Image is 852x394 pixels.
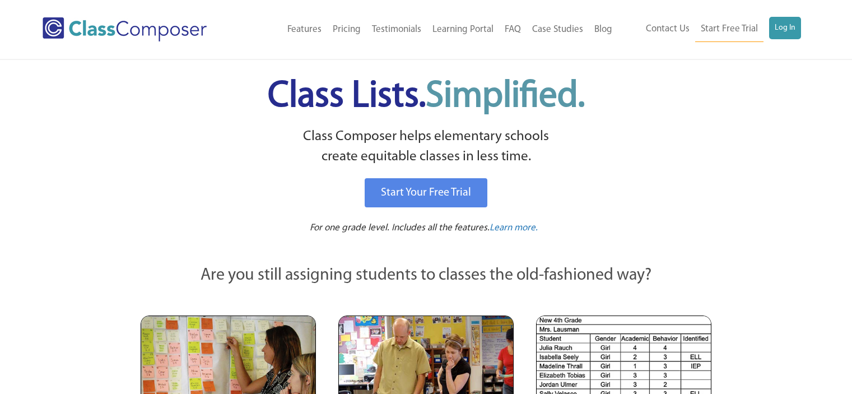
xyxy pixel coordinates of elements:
a: Contact Us [640,17,695,41]
a: FAQ [499,17,527,42]
img: Class Composer [43,17,207,41]
span: Class Lists. [268,78,585,115]
a: Start Your Free Trial [365,178,487,207]
span: For one grade level. Includes all the features. [310,223,490,233]
a: Learn more. [490,221,538,235]
p: Are you still assigning students to classes the old-fashioned way? [141,263,712,288]
p: Class Composer helps elementary schools create equitable classes in less time. [139,127,714,168]
a: Blog [589,17,618,42]
nav: Header Menu [243,17,617,42]
a: Features [282,17,327,42]
a: Learning Portal [427,17,499,42]
span: Learn more. [490,223,538,233]
nav: Header Menu [618,17,801,42]
a: Case Studies [527,17,589,42]
a: Testimonials [366,17,427,42]
a: Pricing [327,17,366,42]
a: Start Free Trial [695,17,763,42]
span: Simplified. [426,78,585,115]
a: Log In [769,17,801,39]
span: Start Your Free Trial [381,187,471,198]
